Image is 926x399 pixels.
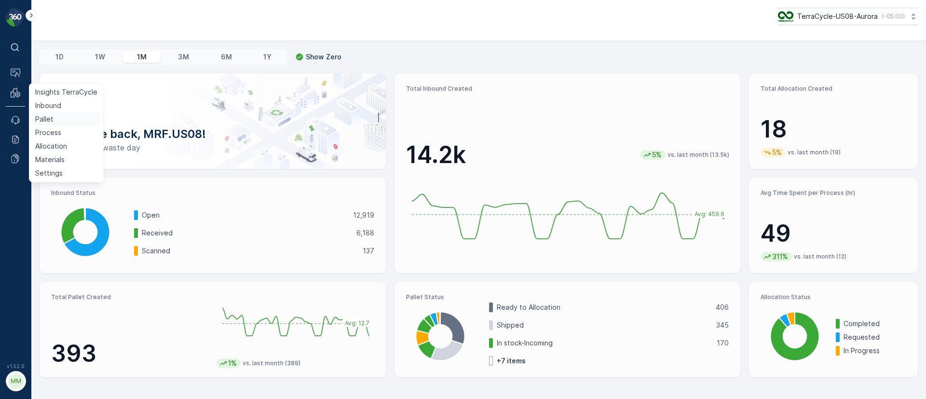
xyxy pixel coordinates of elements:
[142,210,347,220] p: Open
[406,293,729,301] p: Pallet Status
[353,210,374,220] p: 12,919
[794,253,846,261] p: vs. last month (12)
[263,52,272,62] p: 1Y
[55,126,370,142] p: Welcome back, MRF.US08!
[844,346,906,356] p: In Progress
[306,52,341,62] p: Show Zero
[406,140,466,169] p: 14.2k
[716,303,729,312] p: 406
[55,52,64,62] p: 1D
[778,8,918,25] button: TerraCycle-US08-Aurora(-05:00)
[178,52,189,62] p: 3M
[363,246,374,256] p: 137
[497,320,710,330] p: Shipped
[406,85,729,93] p: Total Inbound Created
[797,12,878,21] p: TerraCycle-US08-Aurora
[137,52,147,62] p: 1M
[761,219,906,248] p: 49
[778,11,793,22] img: image_ci7OI47.png
[221,52,232,62] p: 6M
[717,338,729,348] p: 170
[882,13,905,20] p: ( -05:00 )
[243,359,300,367] p: vs. last month (389)
[651,150,663,160] p: 5%
[142,246,356,256] p: Scanned
[227,358,238,368] p: 1%
[771,252,789,261] p: 311%
[55,142,370,153] p: Have a zero-waste day
[51,189,374,197] p: Inbound Status
[788,149,841,156] p: vs. last month (19)
[761,115,906,144] p: 18
[51,293,209,301] p: Total Pallet Created
[142,228,350,238] p: Received
[6,363,25,369] span: v 1.52.0
[497,356,526,366] p: + 7 items
[761,293,906,301] p: Allocation Status
[761,85,906,93] p: Total Allocation Created
[6,8,25,27] img: logo
[667,151,729,159] p: vs. last month (13.5k)
[95,52,105,62] p: 1W
[51,339,209,368] p: 393
[497,303,710,312] p: Ready to Allocation
[356,228,374,238] p: 6,188
[8,373,24,389] div: MM
[844,332,906,342] p: Requested
[716,320,729,330] p: 345
[771,148,783,157] p: 5%
[844,319,906,329] p: Completed
[497,338,711,348] p: In stock-Incoming
[761,189,906,197] p: Avg Time Spent per Process (hr)
[6,371,25,391] button: MM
